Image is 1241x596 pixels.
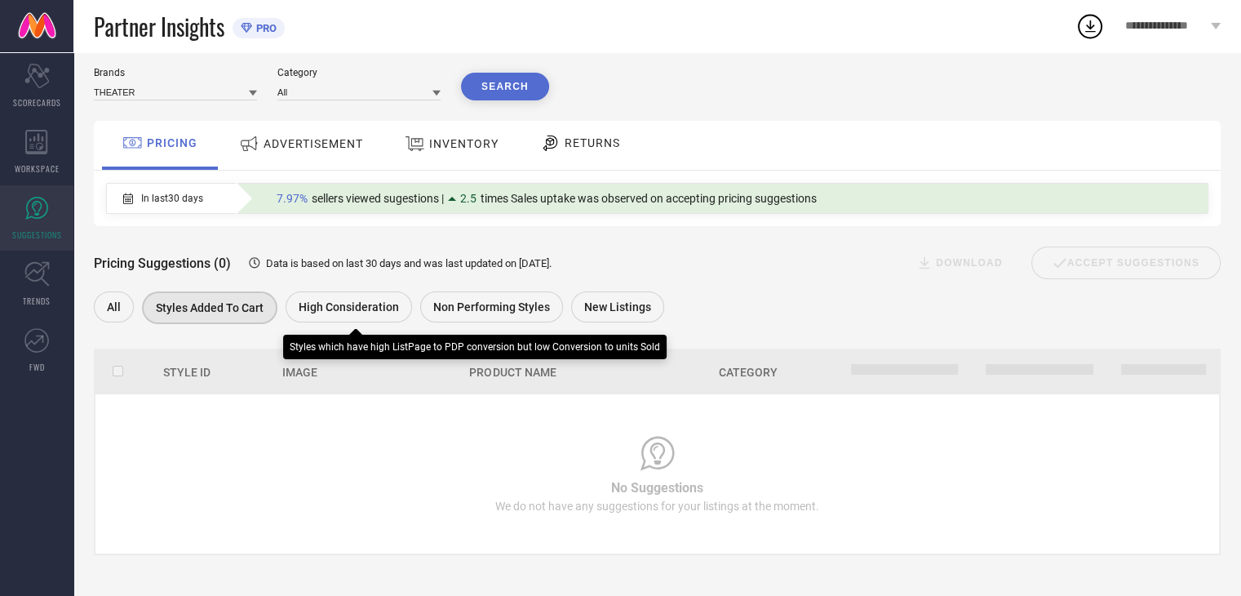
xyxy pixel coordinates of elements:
span: INVENTORY [429,137,499,150]
div: Styles which have high ListPage to PDP conversion but low Conversion to units Sold [290,341,660,353]
span: times Sales uptake was observed on accepting pricing suggestions [481,192,817,205]
span: 7.97% [277,192,308,205]
button: Search [461,73,549,100]
div: Accept Suggestions [1031,247,1221,279]
span: PRO [252,22,277,34]
div: Percentage of sellers who have viewed suggestions for the current Insight Type [268,188,825,209]
div: Brands [94,67,257,78]
span: 2.5 [460,192,476,205]
span: WORKSPACE [15,162,60,175]
div: Open download list [1075,11,1105,41]
span: Pricing Suggestions (0) [94,256,231,271]
span: TRENDS [23,295,51,307]
span: PRICING [147,136,197,149]
span: Image [282,366,317,379]
span: We do not have any suggestions for your listings at the moment. [495,500,819,513]
span: Category [719,366,778,379]
span: All [107,300,121,314]
span: sellers viewed sugestions | [312,192,444,205]
span: FWD [29,361,45,373]
span: ADVERTISEMENT [264,137,363,150]
span: In last 30 days [141,193,203,204]
span: SUGGESTIONS [12,229,62,241]
span: Data is based on last 30 days and was last updated on [DATE] . [266,257,552,269]
span: New Listings [584,300,651,314]
span: Styles Added To Cart [156,301,264,314]
div: Category [277,67,441,78]
span: Product Name [469,366,556,379]
span: Non Performing Styles [433,300,550,314]
span: Style Id [163,366,211,379]
span: SCORECARDS [13,96,61,109]
span: High Consideration [299,300,399,314]
span: No Suggestions [611,480,703,496]
span: Partner Insights [94,10,224,43]
span: RETURNS [565,136,620,149]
